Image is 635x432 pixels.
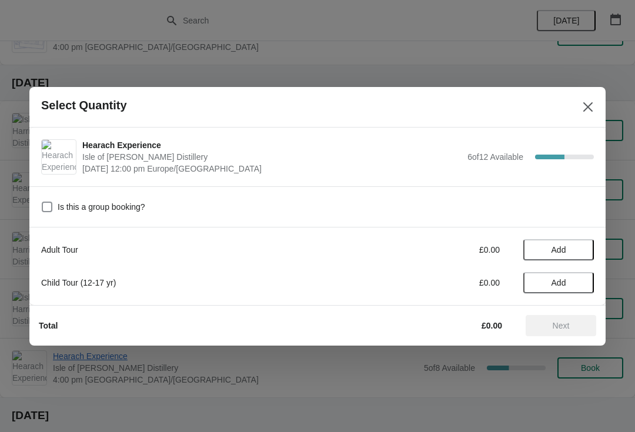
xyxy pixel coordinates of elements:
[58,201,145,213] span: Is this a group booking?
[482,321,502,330] strong: £0.00
[523,239,594,260] button: Add
[82,151,462,163] span: Isle of [PERSON_NAME] Distillery
[552,245,566,254] span: Add
[577,96,599,118] button: Close
[391,244,500,256] div: £0.00
[41,277,367,289] div: Child Tour (12-17 yr)
[467,152,523,162] span: 6 of 12 Available
[82,163,462,175] span: [DATE] 12:00 pm Europe/[GEOGRAPHIC_DATA]
[391,277,500,289] div: £0.00
[41,99,127,112] h2: Select Quantity
[552,278,566,287] span: Add
[41,244,367,256] div: Adult Tour
[39,321,58,330] strong: Total
[523,272,594,293] button: Add
[82,139,462,151] span: Hearach Experience
[42,140,76,174] img: Hearach Experience | Isle of Harris Distillery | September 16 | 12:00 pm Europe/London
